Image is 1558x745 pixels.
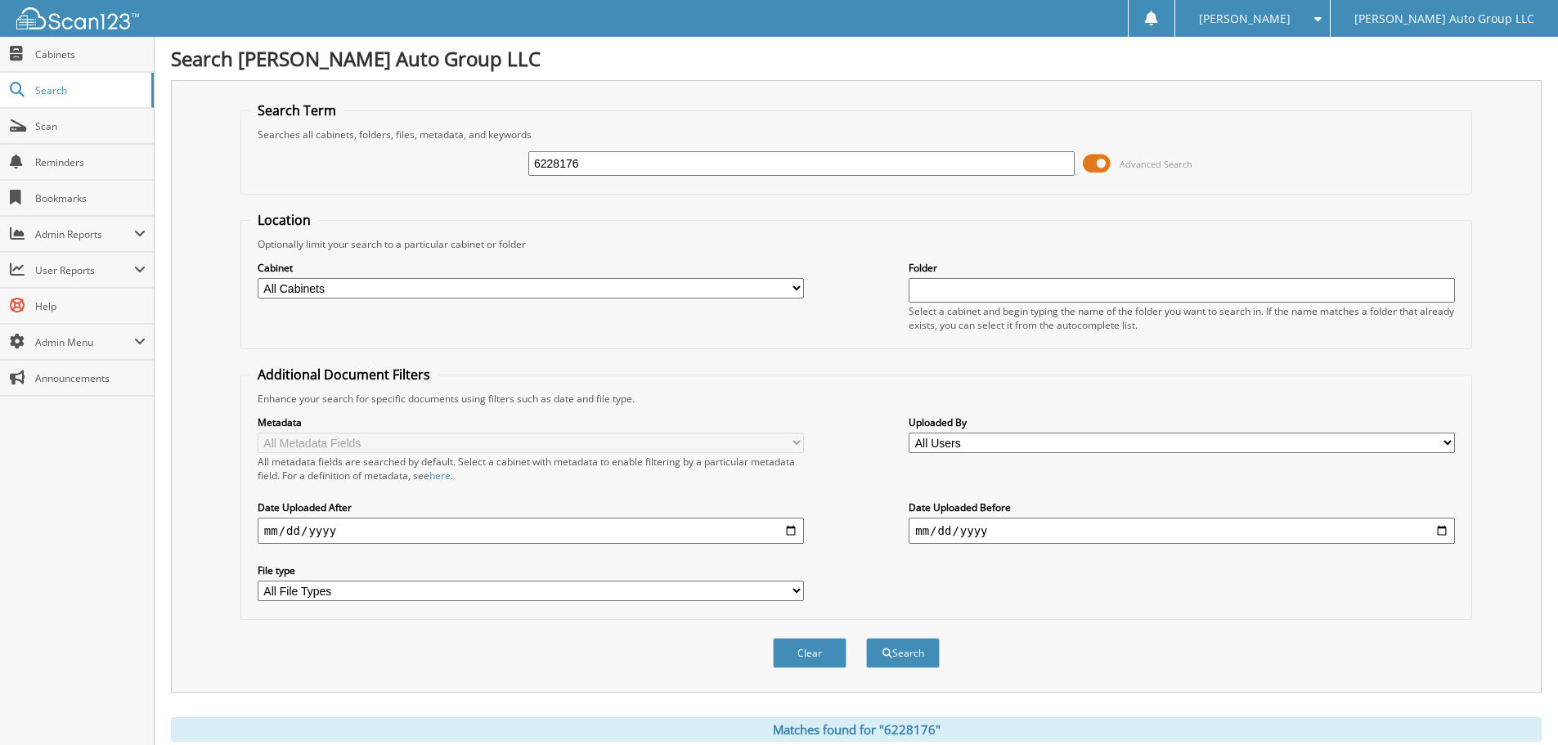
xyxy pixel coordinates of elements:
[35,119,146,133] span: Scan
[249,392,1463,406] div: Enhance your search for specific documents using filters such as date and file type.
[35,83,143,97] span: Search
[258,518,804,544] input: start
[35,47,146,61] span: Cabinets
[909,304,1455,332] div: Select a cabinet and begin typing the name of the folder you want to search in. If the name match...
[258,415,804,429] label: Metadata
[909,261,1455,275] label: Folder
[171,717,1542,742] div: Matches found for "6228176"
[16,7,139,29] img: scan123-logo-white.svg
[258,455,804,482] div: All metadata fields are searched by default. Select a cabinet with metadata to enable filtering b...
[249,101,344,119] legend: Search Term
[1120,158,1192,170] span: Advanced Search
[429,469,451,482] a: here
[249,366,438,384] legend: Additional Document Filters
[1354,14,1534,24] span: [PERSON_NAME] Auto Group LLC
[35,191,146,205] span: Bookmarks
[258,500,804,514] label: Date Uploaded After
[773,638,846,668] button: Clear
[35,263,134,277] span: User Reports
[258,261,804,275] label: Cabinet
[909,518,1455,544] input: end
[249,128,1463,141] div: Searches all cabinets, folders, files, metadata, and keywords
[171,45,1542,72] h1: Search [PERSON_NAME] Auto Group LLC
[35,299,146,313] span: Help
[1199,14,1291,24] span: [PERSON_NAME]
[909,415,1455,429] label: Uploaded By
[35,335,134,349] span: Admin Menu
[909,500,1455,514] label: Date Uploaded Before
[258,563,804,577] label: File type
[35,155,146,169] span: Reminders
[249,237,1463,251] div: Optionally limit your search to a particular cabinet or folder
[866,638,940,668] button: Search
[35,371,146,385] span: Announcements
[249,211,319,229] legend: Location
[35,227,134,241] span: Admin Reports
